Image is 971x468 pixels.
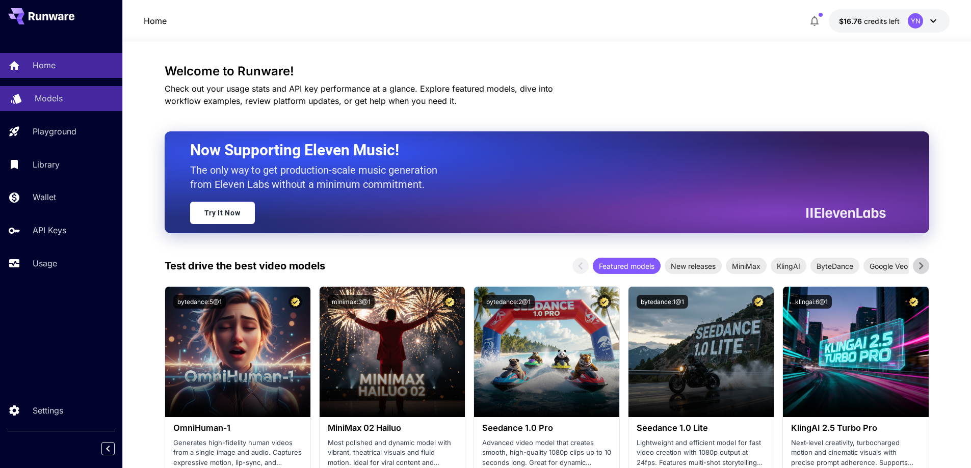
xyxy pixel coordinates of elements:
[752,295,766,309] button: Certified Model – Vetted for best performance and includes a commercial license.
[328,423,457,433] h3: MiniMax 02 Hailuo
[783,287,928,417] img: alt
[443,295,457,309] button: Certified Model – Vetted for best performance and includes a commercial license.
[173,438,302,468] p: Generates high-fidelity human videos from a single image and audio. Captures expressive motion, l...
[839,17,864,25] span: $16.76
[864,17,900,25] span: credits left
[33,125,76,137] p: Playground
[109,439,122,458] div: Collapse sidebar
[593,261,661,271] span: Featured models
[33,59,56,71] p: Home
[665,261,722,271] span: New releases
[33,191,56,203] p: Wallet
[482,438,611,468] p: Advanced video model that creates smooth, high-quality 1080p clips up to 10 seconds long. Great f...
[144,15,167,27] nav: breadcrumb
[190,163,445,191] p: The only way to get production-scale music generation from Eleven Labs without a minimum commitment.
[791,438,920,468] p: Next‑level creativity, turbocharged motion and cinematic visuals with precise prompt adherence. S...
[320,287,465,417] img: alt
[328,295,375,309] button: minimax:3@1
[637,423,766,433] h3: Seedance 1.0 Lite
[863,261,914,271] span: Google Veo
[35,92,63,104] p: Models
[791,295,832,309] button: klingai:6@1
[726,261,767,271] span: MiniMax
[637,438,766,468] p: Lightweight and efficient model for fast video creation with 1080p output at 24fps. Features mult...
[810,258,859,274] div: ByteDance
[173,295,226,309] button: bytedance:5@1
[829,9,950,33] button: $16.76251YN
[665,258,722,274] div: New releases
[144,15,167,27] a: Home
[165,84,553,106] span: Check out your usage stats and API key performance at a glance. Explore featured models, dive int...
[726,258,767,274] div: MiniMax
[33,257,57,269] p: Usage
[474,287,619,417] img: alt
[165,64,929,78] h3: Welcome to Runware!
[628,287,774,417] img: alt
[597,295,611,309] button: Certified Model – Vetted for best performance and includes a commercial license.
[482,423,611,433] h3: Seedance 1.0 Pro
[593,258,661,274] div: Featured models
[771,261,806,271] span: KlingAI
[791,423,920,433] h3: KlingAI 2.5 Turbo Pro
[907,295,921,309] button: Certified Model – Vetted for best performance and includes a commercial license.
[908,13,923,29] div: YN
[33,404,63,417] p: Settings
[288,295,302,309] button: Certified Model – Vetted for best performance and includes a commercial license.
[165,258,325,273] p: Test drive the best video models
[771,258,806,274] div: KlingAI
[101,442,115,455] button: Collapse sidebar
[810,261,859,271] span: ByteDance
[328,438,457,468] p: Most polished and dynamic model with vibrant, theatrical visuals and fluid motion. Ideal for vira...
[839,16,900,26] div: $16.76251
[637,295,688,309] button: bytedance:1@1
[482,295,535,309] button: bytedance:2@1
[190,141,878,160] h2: Now Supporting Eleven Music!
[863,258,914,274] div: Google Veo
[165,287,310,417] img: alt
[33,158,60,171] p: Library
[173,423,302,433] h3: OmniHuman‑1
[33,224,66,236] p: API Keys
[190,202,255,224] a: Try It Now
